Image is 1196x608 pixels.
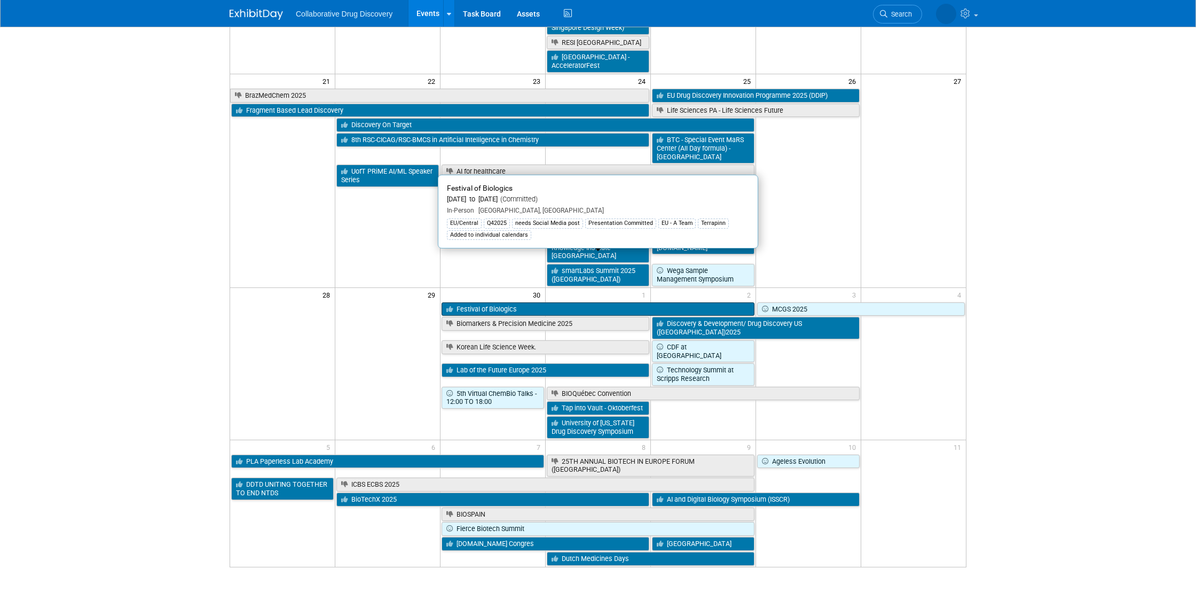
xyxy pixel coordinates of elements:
div: Q42025 [484,219,510,228]
a: Tap into Vault - Oktoberfest [547,401,649,415]
span: 8 [641,440,650,454]
span: 25 [742,74,756,88]
div: EU/Central [447,219,482,228]
span: 30 [532,288,545,301]
span: 3 [851,288,861,301]
a: BIOQuébec Convention [547,387,860,401]
div: Presentation Committed [585,219,656,228]
a: Discovery & Development/ Drug Discovery US ([GEOGRAPHIC_DATA])2025 [652,317,860,339]
a: Lab of the Future Europe 2025 [442,363,649,377]
a: [GEOGRAPHIC_DATA] [652,537,754,551]
a: BioTechX 2025 [336,493,649,506]
span: 22 [427,74,440,88]
img: ExhibitDay [230,9,283,20]
a: BIOSPAIN [442,508,754,521]
span: 5 [325,440,335,454]
a: CDF at [GEOGRAPHIC_DATA] [652,340,754,362]
a: EU Drug Discovery Innovation Programme 2025 (DDIP) [652,89,860,103]
span: 11 [953,440,966,454]
a: Fragment Based Lead Discovery [231,104,649,118]
span: 21 [321,74,335,88]
a: Technology Summit at Scripps Research [652,363,754,385]
a: AI for healthcare [442,165,754,178]
span: [GEOGRAPHIC_DATA], [GEOGRAPHIC_DATA] [474,207,604,214]
span: 27 [953,74,966,88]
span: Festival of Biologics [447,184,513,192]
span: 28 [321,288,335,301]
span: In-Person [447,207,474,214]
span: 10 [847,440,861,454]
span: Collaborative Drug Discovery [296,10,392,18]
a: Fierce Biotech Summit [442,522,754,536]
a: PLA Paperless Lab Academy [231,455,544,469]
a: Korean Life Science Week. [442,340,649,354]
div: EU - A Team [658,219,696,228]
span: 6 [430,440,440,454]
span: (Committed) [498,195,538,203]
span: 2 [746,288,756,301]
a: DDTD UNITING TOGETHER TO END NTDS [231,478,334,500]
div: [DATE] to [DATE] [447,195,749,204]
a: RESI [GEOGRAPHIC_DATA] [547,36,649,50]
a: [DOMAIN_NAME] Congres [442,537,649,551]
a: University of [US_STATE] Drug Discovery Symposium [547,416,649,438]
a: BrazMedChem 2025 [230,89,649,103]
span: 7 [536,440,545,454]
a: 8th RSC-CICAG/RSC-BMCS in Artificial Intelligence in Chemistry [336,133,649,147]
span: 9 [746,440,756,454]
a: Ageless Evolution [757,455,860,469]
a: smartLabs Summit 2025 ([GEOGRAPHIC_DATA]) [547,264,649,286]
a: 5th Virtual ChemBio Talks - 12:00 TO 18:00 [442,387,544,409]
a: Biomarkers & Precision Medicine 2025 [442,317,649,331]
div: needs Social Media post [512,219,583,228]
a: BTC - Special Event MaRS Center (All Day formula) - [GEOGRAPHIC_DATA] [652,133,754,163]
a: Festival of Biologics [442,302,754,316]
img: Dimitris Tsionos [936,4,956,24]
div: Added to individual calendars [447,230,531,240]
a: Life Sciences PA - Life Sciences Future [652,104,860,118]
span: 1 [641,288,650,301]
a: MCGS 2025 [757,302,965,316]
span: Search [887,10,912,18]
a: UofT PRiME AI/ML Speaker Series [336,165,439,186]
div: Terrapinn [698,219,729,228]
a: Discovery On Target [336,118,754,132]
span: 26 [847,74,861,88]
a: Search [873,5,922,24]
a: 25TH ANNUAL BIOTECH IN EUROPE FORUM ([GEOGRAPHIC_DATA]) [547,455,754,477]
span: 29 [427,288,440,301]
span: 24 [637,74,650,88]
a: Dutch Medicines Days [547,552,754,566]
span: 4 [956,288,966,301]
a: [GEOGRAPHIC_DATA] - AcceleratorFest [547,50,649,72]
a: Wega Sample Management Symposium [652,264,754,286]
a: AI and Digital Biology Symposium (ISSCR) [652,493,860,506]
span: 23 [532,74,545,88]
a: ICBS ECBS 2025 [336,478,754,492]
